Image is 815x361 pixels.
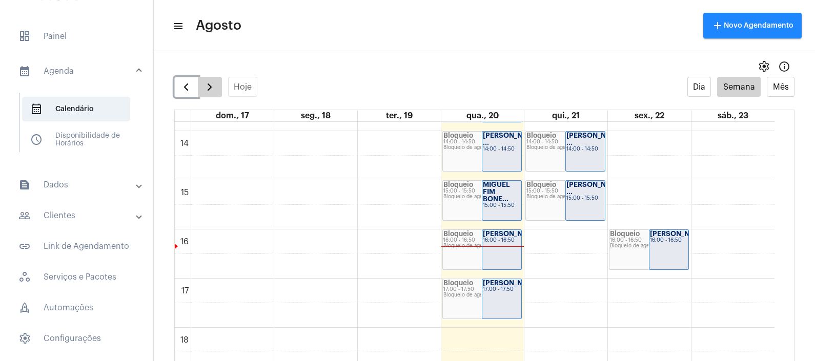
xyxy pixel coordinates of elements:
[753,56,774,77] button: settings
[483,280,546,286] strong: [PERSON_NAME]...
[483,146,521,152] div: 14:00 - 14:50
[18,179,31,191] mat-icon: sidenav icon
[18,271,31,283] span: sidenav icon
[22,97,130,121] span: Calendário
[526,132,556,139] strong: Bloqueio
[464,110,501,121] a: 20 de agosto de 2025
[443,292,521,298] div: Bloqueio de agenda
[18,302,31,314] span: sidenav icon
[443,132,473,139] strong: Bloqueio
[6,55,153,88] mat-expansion-panel-header: sidenav iconAgenda
[650,238,688,243] div: 16:00 - 16:50
[687,77,711,97] button: Dia
[179,188,191,197] div: 15
[443,280,473,286] strong: Bloqueio
[18,240,31,252] mat-icon: sidenav icon
[443,181,473,188] strong: Bloqueio
[10,295,143,320] span: Automações
[178,237,191,246] div: 16
[566,196,604,201] div: 15:00 - 15:50
[767,77,794,97] button: Mês
[483,203,521,208] div: 15:00 - 15:50
[18,65,31,77] mat-icon: sidenav icon
[610,230,640,237] strong: Bloqueio
[566,181,624,195] strong: [PERSON_NAME] ...
[483,287,521,292] div: 17:00 - 17:50
[384,110,415,121] a: 19 de agosto de 2025
[650,230,714,237] strong: [PERSON_NAME]...
[18,209,137,222] mat-panel-title: Clientes
[179,286,191,295] div: 17
[18,332,31,345] span: sidenav icon
[443,145,521,151] div: Bloqueio de agenda
[483,230,546,237] strong: [PERSON_NAME]...
[30,103,43,115] span: sidenav icon
[774,56,794,77] button: Info
[566,146,604,152] div: 14:00 - 14:50
[443,230,473,237] strong: Bloqueio
[18,179,137,191] mat-panel-title: Dados
[483,181,510,202] strong: MIGUEL FIM BONE...
[6,173,153,197] mat-expansion-panel-header: sidenav iconDados
[443,188,521,194] div: 15:00 - 15:50
[299,110,333,121] a: 18 de agosto de 2025
[550,110,582,121] a: 21 de agosto de 2025
[443,287,521,292] div: 17:00 - 17:50
[526,145,604,151] div: Bloqueio de agenda
[758,60,770,73] span: settings
[178,139,191,148] div: 14
[526,139,604,145] div: 14:00 - 14:50
[172,20,182,32] mat-icon: sidenav icon
[196,17,241,34] span: Agosto
[10,234,143,259] span: Link de Agendamento
[610,238,688,243] div: 16:00 - 16:50
[174,77,198,97] button: Semana Anterior
[778,60,790,73] mat-icon: Info
[711,22,793,29] span: Novo Agendamento
[10,24,143,49] span: Painel
[30,134,43,146] span: sidenav icon
[214,110,251,121] a: 17 de agosto de 2025
[443,243,521,249] div: Bloqueio de agenda
[178,335,191,345] div: 18
[483,132,540,146] strong: [PERSON_NAME] ...
[18,65,137,77] mat-panel-title: Agenda
[526,194,604,200] div: Bloqueio de agenda
[711,19,724,32] mat-icon: add
[6,203,153,228] mat-expansion-panel-header: sidenav iconClientes
[6,88,153,166] div: sidenav iconAgenda
[443,238,521,243] div: 16:00 - 16:50
[22,128,130,152] span: Disponibilidade de Horários
[443,194,521,200] div: Bloqueio de agenda
[526,181,556,188] strong: Bloqueio
[18,209,31,222] mat-icon: sidenav icon
[566,132,624,146] strong: [PERSON_NAME] ...
[610,243,688,249] div: Bloqueio de agenda
[633,110,666,121] a: 22 de agosto de 2025
[10,265,143,289] span: Serviços e Pacotes
[198,77,222,97] button: Próximo Semana
[228,77,258,97] button: Hoje
[716,110,750,121] a: 23 de agosto de 2025
[717,77,761,97] button: Semana
[483,238,521,243] div: 16:00 - 16:50
[443,139,521,145] div: 14:00 - 14:50
[526,188,604,194] div: 15:00 - 15:50
[10,326,143,351] span: Configurações
[703,13,802,38] button: Novo Agendamento
[18,30,31,43] span: sidenav icon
